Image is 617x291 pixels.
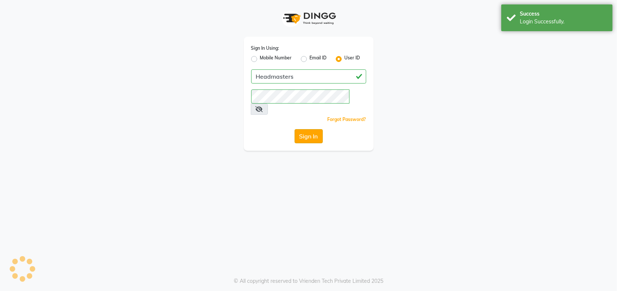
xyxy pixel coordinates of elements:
label: Mobile Number [260,55,292,63]
a: Forgot Password? [328,117,366,122]
input: Username [251,89,349,104]
input: Username [251,69,366,84]
label: Email ID [310,55,327,63]
img: logo1.svg [279,7,338,29]
label: User ID [345,55,360,63]
div: Login Successfully. [520,18,607,26]
button: Sign In [295,129,323,143]
label: Sign In Using: [251,45,279,52]
div: Success [520,10,607,18]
